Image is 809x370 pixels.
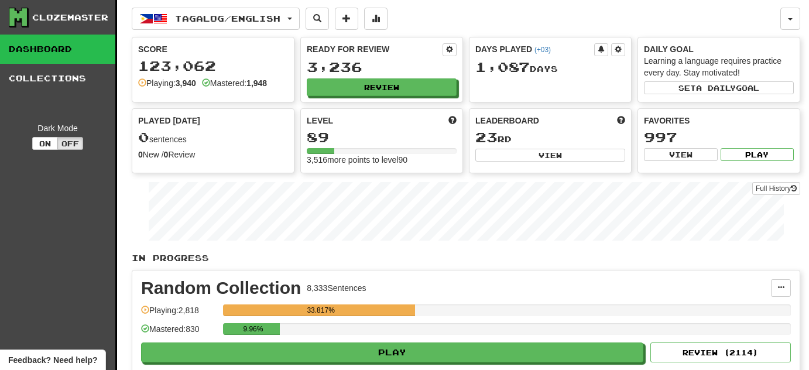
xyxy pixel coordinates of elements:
a: (+03) [534,46,551,54]
div: Daily Goal [644,43,794,55]
div: 3,236 [307,60,457,74]
a: Full History [752,182,800,195]
div: 9.96% [227,323,279,335]
button: Tagalog/English [132,8,300,30]
span: Played [DATE] [138,115,200,126]
div: sentences [138,130,288,145]
div: Playing: [138,77,196,89]
button: Search sentences [306,8,329,30]
button: View [644,148,718,161]
span: 0 [138,129,149,145]
span: Leaderboard [475,115,539,126]
button: Seta dailygoal [644,81,794,94]
div: Clozemaster [32,12,108,23]
button: Review [307,78,457,96]
strong: 0 [138,150,143,159]
div: 997 [644,130,794,145]
button: Play [721,148,794,161]
div: 89 [307,130,457,145]
div: Score [138,43,288,55]
button: Play [141,342,643,362]
div: rd [475,130,625,145]
span: 23 [475,129,498,145]
button: Add sentence to collection [335,8,358,30]
div: 123,062 [138,59,288,73]
div: Ready for Review [307,43,443,55]
button: On [32,137,58,150]
strong: 0 [164,150,169,159]
div: Dark Mode [9,122,107,134]
span: Tagalog / English [175,13,280,23]
div: 3,516 more points to level 90 [307,154,457,166]
button: Off [57,137,83,150]
span: Score more points to level up [448,115,457,126]
span: This week in points, UTC [617,115,625,126]
div: 33.817% [227,304,415,316]
div: 8,333 Sentences [307,282,366,294]
span: a daily [696,84,736,92]
strong: 3,940 [176,78,196,88]
button: Review (2114) [650,342,791,362]
div: Mastered: 830 [141,323,217,342]
button: More stats [364,8,388,30]
div: Favorites [644,115,794,126]
span: Open feedback widget [8,354,97,366]
p: In Progress [132,252,800,264]
span: 1,087 [475,59,530,75]
button: View [475,149,625,162]
div: Days Played [475,43,594,55]
div: Playing: 2,818 [141,304,217,324]
strong: 1,948 [246,78,267,88]
div: Learning a language requires practice every day. Stay motivated! [644,55,794,78]
div: Day s [475,60,625,75]
div: Mastered: [202,77,267,89]
span: Level [307,115,333,126]
div: Random Collection [141,279,301,297]
div: New / Review [138,149,288,160]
